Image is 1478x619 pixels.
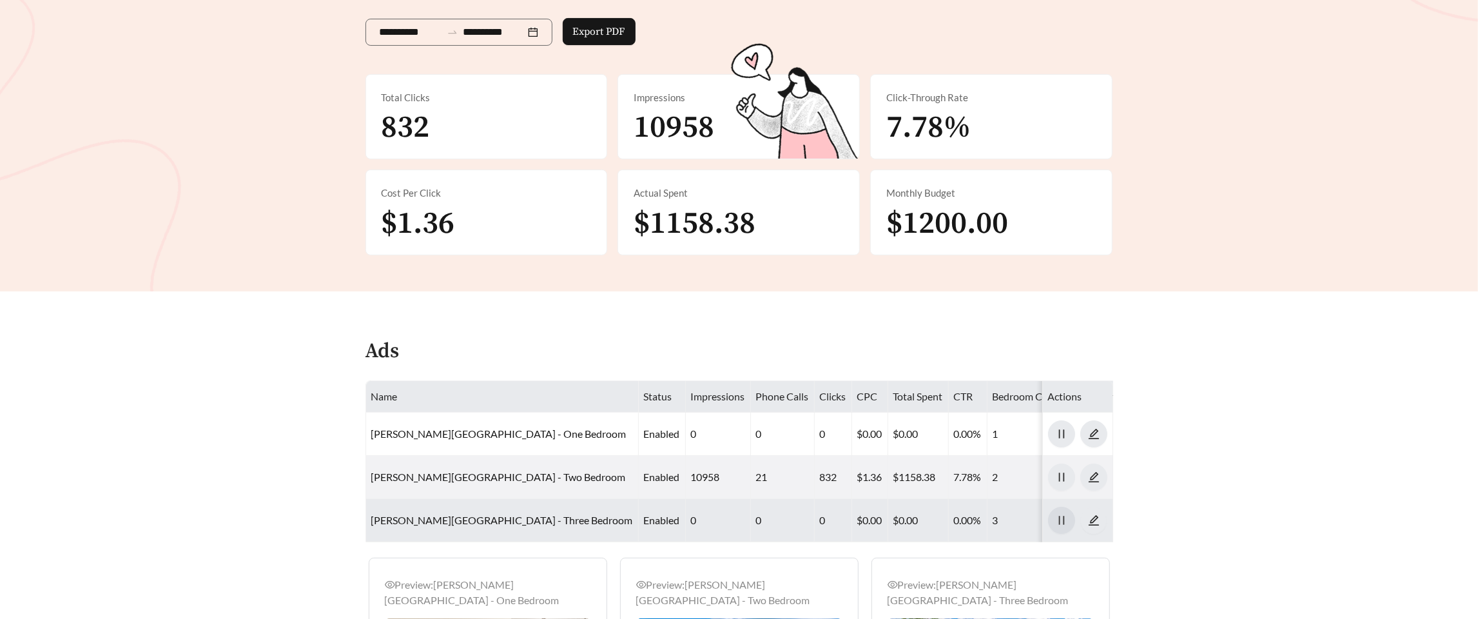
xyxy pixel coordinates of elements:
td: 832 [815,456,852,499]
span: $1200.00 [886,204,1008,243]
button: edit [1080,420,1107,447]
th: Phone Calls [751,381,815,413]
button: edit [1080,464,1107,491]
span: pause [1049,515,1074,526]
td: 0 [815,499,852,542]
span: CPC [857,390,878,402]
td: $0.00 [852,413,888,456]
td: 0.00% [949,499,987,542]
a: [PERSON_NAME][GEOGRAPHIC_DATA] - Three Bedroom [371,514,633,526]
span: $1158.38 [634,204,755,243]
td: $0.00 [888,413,949,456]
span: to [447,26,458,38]
td: 0 [751,499,815,542]
span: edit [1081,471,1107,483]
span: 832 [382,108,430,147]
span: eye [888,580,898,590]
a: [PERSON_NAME][GEOGRAPHIC_DATA] - One Bedroom [371,427,627,440]
a: [PERSON_NAME][GEOGRAPHIC_DATA] - Two Bedroom [371,471,626,483]
td: 0 [751,413,815,456]
td: 0.00% [949,413,987,456]
th: Bedroom Count [987,381,1070,413]
a: edit [1080,514,1107,526]
th: Actions [1043,381,1113,413]
span: enabled [644,427,680,440]
span: enabled [644,514,680,526]
button: pause [1048,464,1075,491]
td: 21 [751,456,815,499]
td: 0 [815,413,852,456]
div: Total Clicks [382,90,592,105]
td: $0.00 [852,499,888,542]
td: 0 [686,413,751,456]
th: Status [639,381,686,413]
div: Actual Spent [634,186,844,201]
button: pause [1048,420,1075,447]
td: 10958 [686,456,751,499]
span: edit [1081,515,1107,526]
td: 1 [987,413,1070,456]
td: 7.78% [949,456,987,499]
div: Cost Per Click [382,186,592,201]
div: Click-Through Rate [886,90,1096,105]
span: edit [1081,428,1107,440]
span: CTR [954,390,973,402]
div: Monthly Budget [886,186,1096,201]
span: swap-right [447,26,458,38]
td: 0 [686,499,751,542]
a: edit [1080,427,1107,440]
span: pause [1049,428,1074,440]
th: Impressions [686,381,751,413]
td: 2 [987,456,1070,499]
span: $1.36 [382,204,455,243]
span: 7.78% [886,108,971,147]
td: $0.00 [888,499,949,542]
td: $1.36 [852,456,888,499]
div: Preview: [PERSON_NAME][GEOGRAPHIC_DATA] - Three Bedroom [888,577,1094,608]
button: edit [1080,507,1107,534]
button: pause [1048,507,1075,534]
th: Name [366,381,639,413]
th: Clicks [815,381,852,413]
span: Export PDF [573,24,625,39]
span: enabled [644,471,680,483]
span: 10958 [634,108,714,147]
button: Export PDF [563,18,636,45]
h4: Ads [365,340,400,363]
td: 3 [987,499,1070,542]
th: Total Spent [888,381,949,413]
div: Impressions [634,90,844,105]
a: edit [1080,471,1107,483]
td: $1158.38 [888,456,949,499]
span: pause [1049,471,1074,483]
